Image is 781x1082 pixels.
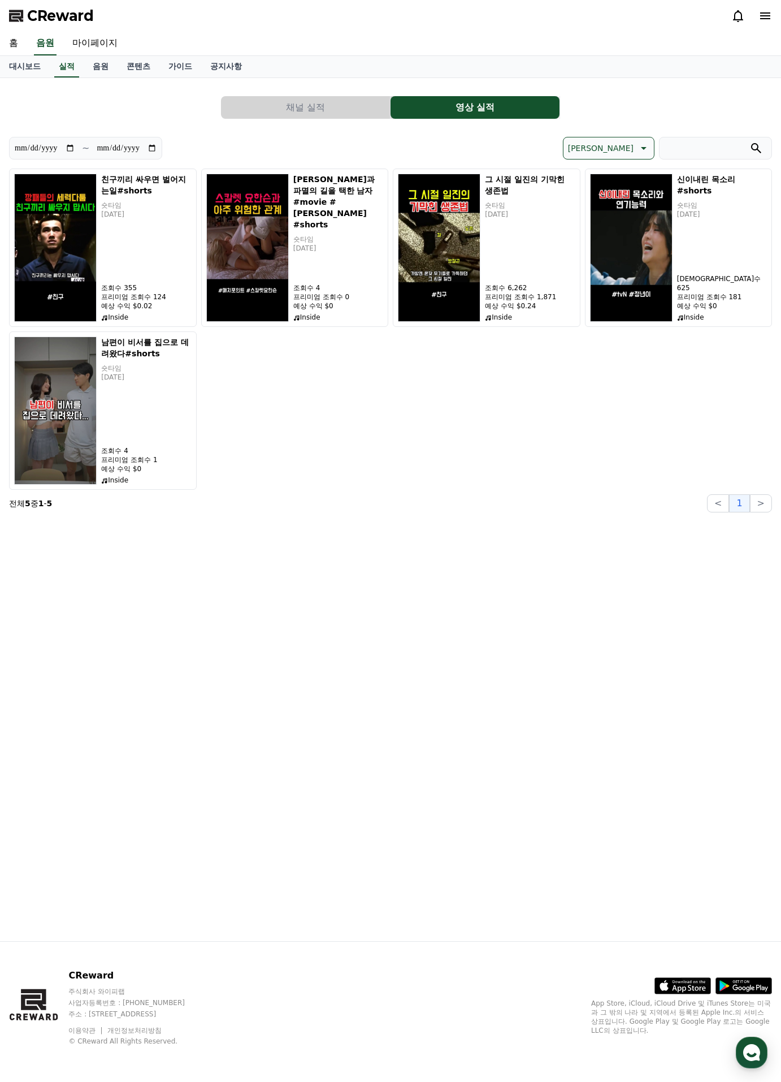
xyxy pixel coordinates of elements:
p: Inside [677,313,767,322]
p: Inside [101,313,191,322]
span: CReward [27,7,94,25]
button: [PERSON_NAME] [563,137,654,160]
h5: 그 시절 일진의 기막힌 생존법 [485,174,575,196]
img: 친구끼리 싸우면 벌어지는일#shorts [14,174,97,322]
a: 대화 [75,359,146,387]
p: 조회수 355 [101,283,191,292]
button: 신이내린 목소리#shorts 신이내린 목소리#shorts 숏타임 [DATE] [DEMOGRAPHIC_DATA]수 625 프리미엄 조회수 181 예상 수익 $0 Inside [585,169,773,327]
p: 프리미엄 조회수 124 [101,292,191,301]
p: App Store, iCloud, iCloud Drive 및 iTunes Store는 미국과 그 밖의 나라 및 지역에서 등록된 Apple Inc.의 서비스 상표입니다. Goo... [591,999,772,1035]
p: 숏타임 [101,201,191,210]
p: Inside [101,476,191,485]
p: 예상 수익 $0 [101,464,191,473]
p: [DATE] [293,244,383,253]
button: 친구끼리 싸우면 벌어지는일#shorts 친구끼리 싸우면 벌어지는일#shorts 숏타임 [DATE] 조회수 355 프리미엄 조회수 124 예상 수익 $0.02 Inside [9,169,197,327]
p: [PERSON_NAME] [568,140,634,156]
p: 예상 수익 $0.02 [101,301,191,311]
p: 예상 수익 $0 [293,301,383,311]
p: 숏타임 [485,201,575,210]
p: 예상 수익 $0 [677,301,767,311]
img: 남편이 비서를 집으로 데려왔다#shorts [14,337,97,485]
p: 예상 수익 $0.24 [485,301,575,311]
button: > [750,494,772,512]
a: 음원 [34,32,57,55]
p: 프리미엄 조회수 1,871 [485,292,575,301]
p: [DATE] [101,210,191,219]
p: © CReward All Rights Reserved. [68,1037,206,1046]
button: 채널 실적 [221,96,390,119]
strong: 1 [38,499,44,508]
p: 숏타임 [677,201,767,210]
a: 음원 [84,56,118,77]
p: [DEMOGRAPHIC_DATA]수 625 [677,274,767,292]
p: 숏타임 [293,235,383,244]
p: 조회수 6,262 [485,283,575,292]
strong: 5 [47,499,53,508]
a: 공지사항 [201,56,251,77]
p: Inside [485,313,575,322]
a: 마이페이지 [63,32,127,55]
p: [DATE] [485,210,575,219]
h5: [PERSON_NAME]과 파멸의 길을 택한 남자#movie #[PERSON_NAME] #shorts [293,174,383,230]
span: 설정 [175,376,188,385]
span: 홈 [36,376,42,385]
p: 전체 중 - [9,498,52,509]
a: 실적 [54,56,79,77]
button: 1 [729,494,749,512]
img: 신이내린 목소리#shorts [590,174,672,322]
p: 숏타임 [101,364,191,373]
strong: 5 [25,499,31,508]
img: 그 시절 일진의 기막힌 생존법 [398,174,480,322]
h5: 남편이 비서를 집으로 데려왔다#shorts [101,337,191,359]
button: 그 시절 일진의 기막힌 생존법 그 시절 일진의 기막힌 생존법 숏타임 [DATE] 조회수 6,262 프리미엄 조회수 1,871 예상 수익 $0.24 Inside [393,169,580,327]
a: CReward [9,7,94,25]
a: 이용약관 [68,1027,104,1034]
a: 개인정보처리방침 [107,1027,162,1034]
p: 주식회사 와이피랩 [68,987,206,996]
p: ~ [82,141,89,155]
p: 사업자등록번호 : [PHONE_NUMBER] [68,998,206,1007]
p: 조회수 4 [293,283,383,292]
button: 영상 실적 [390,96,559,119]
button: 스칼렛 요한슨과 파멸의 길을 택한 남자#movie #스칼렛요한슨 #shorts [PERSON_NAME]과 파멸의 길을 택한 남자#movie #[PERSON_NAME] #sho... [201,169,389,327]
h5: 신이내린 목소리#shorts [677,174,767,196]
p: 주소 : [STREET_ADDRESS] [68,1010,206,1019]
a: 채널 실적 [221,96,390,119]
p: CReward [68,969,206,982]
p: 프리미엄 조회수 0 [293,292,383,301]
p: [DATE] [677,210,767,219]
p: Inside [293,313,383,322]
a: 설정 [146,359,217,387]
p: 조회수 4 [101,446,191,455]
a: 홈 [3,359,75,387]
p: [DATE] [101,373,191,382]
button: 남편이 비서를 집으로 데려왔다#shorts 남편이 비서를 집으로 데려왔다#shorts 숏타임 [DATE] 조회수 4 프리미엄 조회수 1 예상 수익 $0 Inside [9,331,197,490]
a: 가이드 [159,56,201,77]
p: 프리미엄 조회수 181 [677,292,767,301]
span: 대화 [103,376,117,385]
button: < [707,494,729,512]
p: 프리미엄 조회수 1 [101,455,191,464]
img: 스칼렛 요한슨과 파멸의 길을 택한 남자#movie #스칼렛요한슨 #shorts [206,174,289,322]
h5: 친구끼리 싸우면 벌어지는일#shorts [101,174,191,196]
a: 콘텐츠 [118,56,159,77]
